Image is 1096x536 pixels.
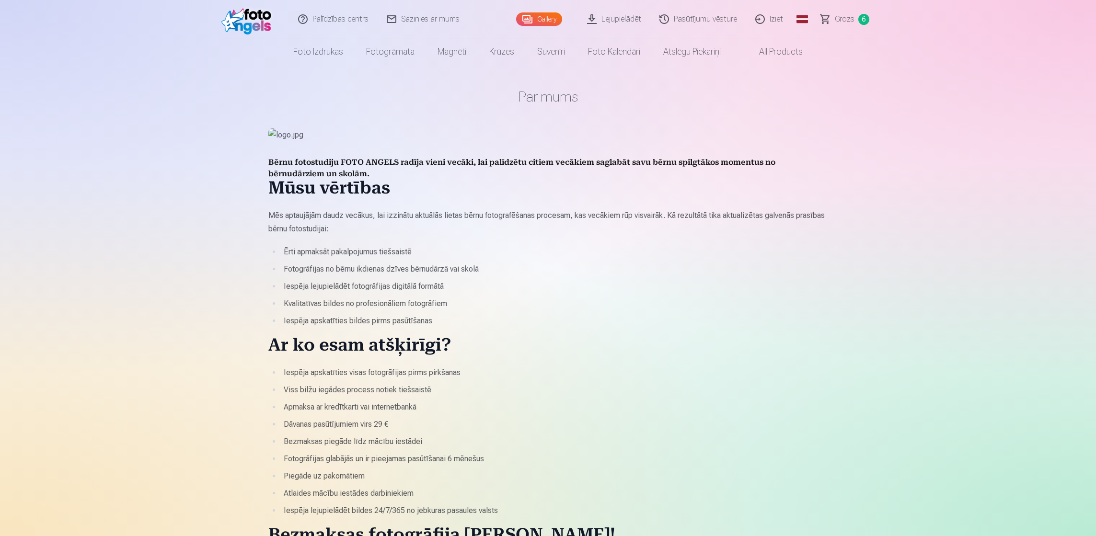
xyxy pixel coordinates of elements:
li: Atlaides mācību iestādes darbiniekiem [281,487,828,500]
a: Gallery [516,12,562,26]
a: Foto izdrukas [282,38,355,65]
li: Iespēja lejupielādēt bildes 24/7/365 no jebkuras pasaules valsts [281,504,828,517]
h1: Mūsu vērtības [268,180,828,199]
h1: Par mums [268,88,828,105]
li: Dāvanas pasūtījumiem virs 29 € [281,418,828,431]
li: Iespēja apskatīties bildes pirms pasūtīšanas [281,314,828,328]
img: logo.jpg [268,128,828,142]
a: Krūzes [478,38,526,65]
img: /fa1 [221,4,277,34]
li: Iespēja lejupielādēt fotogrāfijas digitālā formātā [281,280,828,293]
span: Grozs [835,13,854,25]
li: Fotogrāfijas no bērnu ikdienas dzīves bērnudārzā vai skolā [281,262,828,276]
span: 6 [858,14,869,25]
h4: Bērnu fotostudiju FOTO ANGELS radīja vieni vecāki, lai palīdzētu citiem vecākiem saglabāt savu bē... [268,157,828,180]
a: Magnēti [426,38,478,65]
li: Iespēja apskatīties visas fotogrāfijas pirms pirkšanas [281,366,828,379]
a: All products [732,38,814,65]
h1: Ar ko esam atšķirīgi? [268,337,828,356]
a: Atslēgu piekariņi [652,38,732,65]
li: Bezmaksas piegāde līdz mācību iestādei [281,435,828,448]
a: Suvenīri [526,38,577,65]
a: Foto kalendāri [577,38,652,65]
p: Mēs aptaujājām daudz vecākus, lai izzinātu aktuālās lietas bērnu fotografēšanas procesam, kas vec... [268,209,828,236]
li: Fotogrāfijas glabājās un ir pieejamas pasūtīšanai 6 mēnešus [281,452,828,466]
li: Kvalitatīvas bildes no profesionāliem fotogrāfiem [281,297,828,310]
li: Piegāde uz pakomātiem [281,469,828,483]
li: Viss bilžu iegādes process notiek tiešsaistē [281,383,828,397]
a: Fotogrāmata [355,38,426,65]
li: Ērti apmaksāt pakalpojumus tiešsaistē [281,245,828,259]
li: Apmaksa ar kredītkarti vai internetbankā [281,400,828,414]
